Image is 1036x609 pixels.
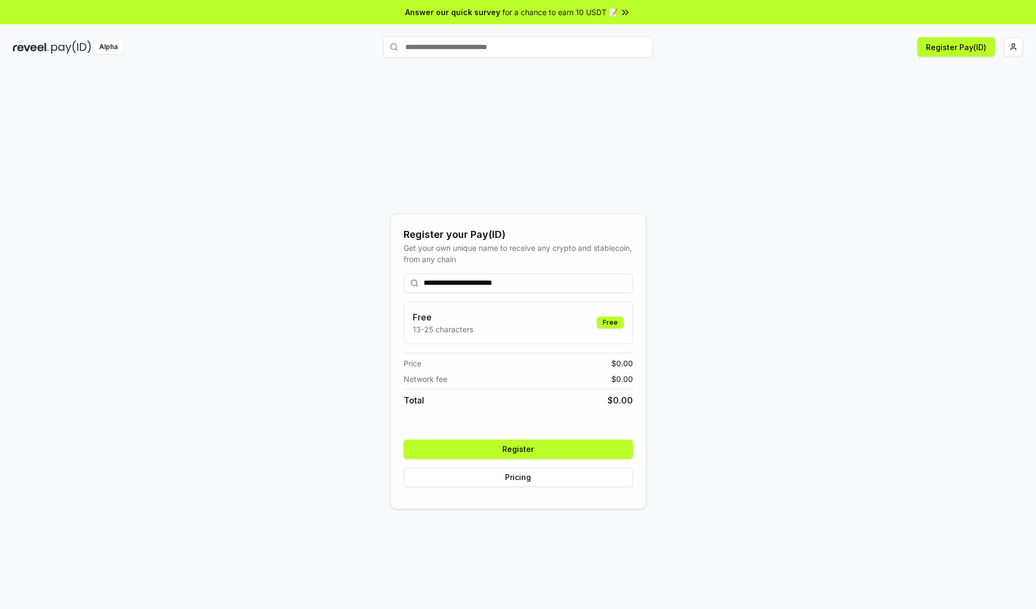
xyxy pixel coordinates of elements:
[502,6,618,18] span: for a chance to earn 10 USDT 📝
[611,358,633,369] span: $ 0.00
[413,311,473,324] h3: Free
[608,394,633,407] span: $ 0.00
[404,373,447,385] span: Network fee
[404,394,424,407] span: Total
[51,40,91,54] img: pay_id
[404,227,633,242] div: Register your Pay(ID)
[404,242,633,265] div: Get your own unique name to receive any crypto and stablecoin, from any chain
[404,440,633,459] button: Register
[597,317,624,329] div: Free
[405,6,500,18] span: Answer our quick survey
[413,324,473,335] p: 13-25 characters
[404,358,421,369] span: Price
[611,373,633,385] span: $ 0.00
[93,40,124,54] div: Alpha
[13,40,49,54] img: reveel_dark
[404,468,633,487] button: Pricing
[917,37,995,57] button: Register Pay(ID)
